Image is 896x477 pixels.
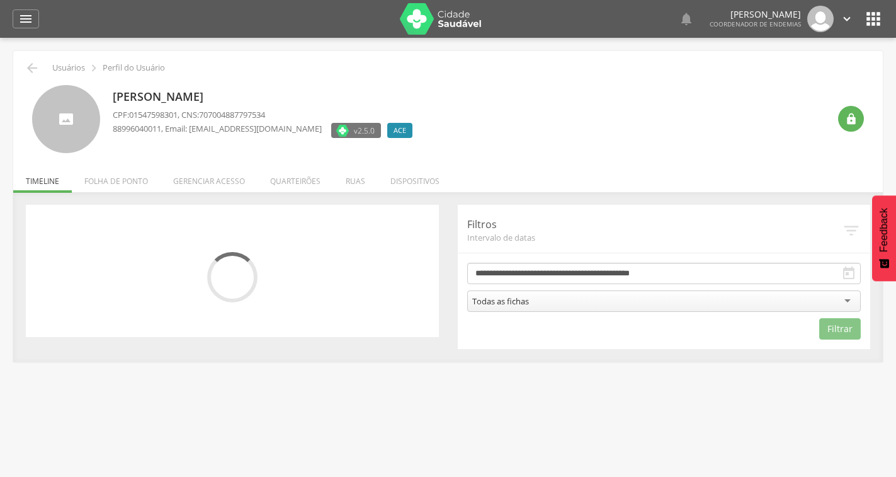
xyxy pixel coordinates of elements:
[679,11,694,26] i: 
[467,217,842,232] p: Filtros
[679,6,694,32] a: 
[18,11,33,26] i: 
[863,9,883,29] i: 
[103,63,165,73] p: Perfil do Usuário
[472,296,529,307] div: Todas as fichas
[199,109,265,120] span: 707004887797534
[878,208,890,252] span: Feedback
[354,124,375,137] span: v2.5.0
[710,10,801,19] p: [PERSON_NAME]
[52,63,85,73] p: Usuários
[113,123,322,135] p: , Email: [EMAIL_ADDRESS][DOMAIN_NAME]
[394,125,406,135] span: ACE
[161,163,258,193] li: Gerenciar acesso
[13,9,39,28] a: 
[840,12,854,26] i: 
[710,20,801,28] span: Coordenador de Endemias
[72,163,161,193] li: Folha de ponto
[87,61,101,75] i: 
[333,163,378,193] li: Ruas
[845,113,858,125] i: 
[840,6,854,32] a: 
[842,221,861,240] i: 
[113,109,419,121] p: CPF: , CNS:
[129,109,178,120] span: 01547598301
[331,123,381,138] label: Versão do aplicativo
[467,232,842,243] span: Intervalo de datas
[872,195,896,281] button: Feedback - Mostrar pesquisa
[258,163,333,193] li: Quarteirões
[819,318,861,340] button: Filtrar
[841,266,856,281] i: 
[838,106,864,132] div: Resetar senha
[113,123,161,134] span: 88996040011
[378,163,452,193] li: Dispositivos
[113,89,419,105] p: [PERSON_NAME]
[25,60,40,76] i: Voltar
